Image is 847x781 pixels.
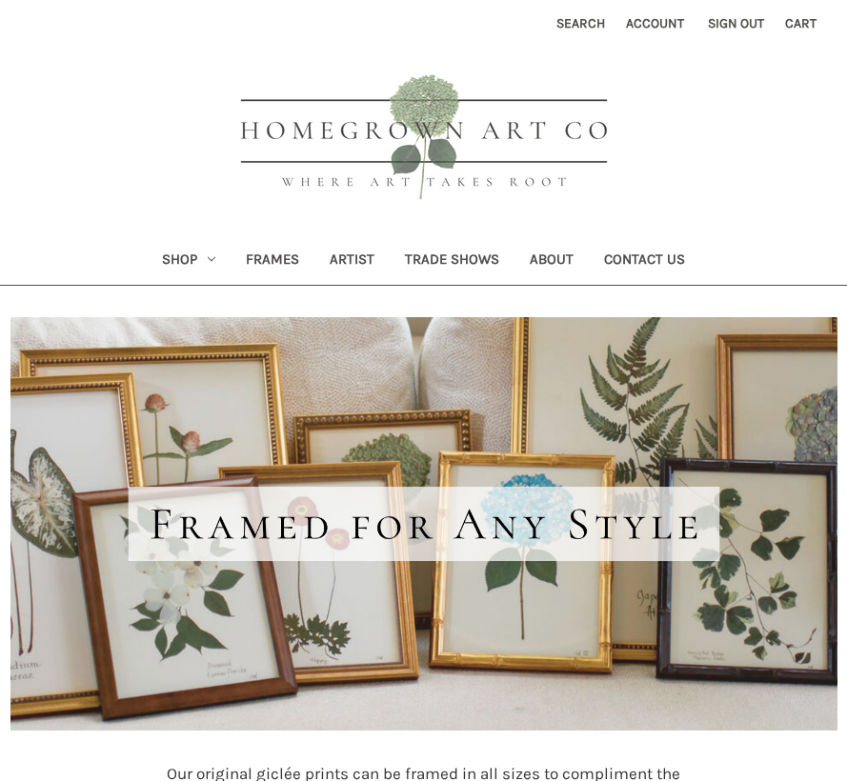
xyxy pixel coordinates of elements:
[589,238,700,285] a: Contact Us
[210,53,638,225] img: HOMEGROWN ART CO
[514,238,589,285] a: About
[314,238,390,285] a: Artist
[147,238,231,285] a: Shop
[231,238,314,285] a: Frames
[390,238,514,285] a: Trade Shows
[785,15,817,31] span: Cart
